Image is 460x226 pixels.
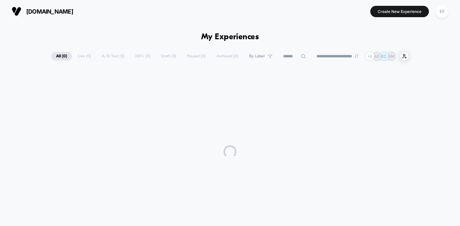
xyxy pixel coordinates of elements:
img: end [354,54,358,58]
h1: My Experiences [201,32,259,42]
div: EF [436,5,448,18]
span: By Label [249,54,265,59]
button: EF [434,5,450,18]
img: Visually logo [12,6,21,16]
button: Create New Experience [370,6,429,17]
button: [DOMAIN_NAME] [10,6,75,17]
p: EC [381,54,386,59]
span: [DOMAIN_NAME] [26,8,73,15]
p: SM [388,54,394,59]
div: + 6 [365,52,374,61]
span: All ( 0 ) [51,52,72,61]
p: AG [374,54,380,59]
